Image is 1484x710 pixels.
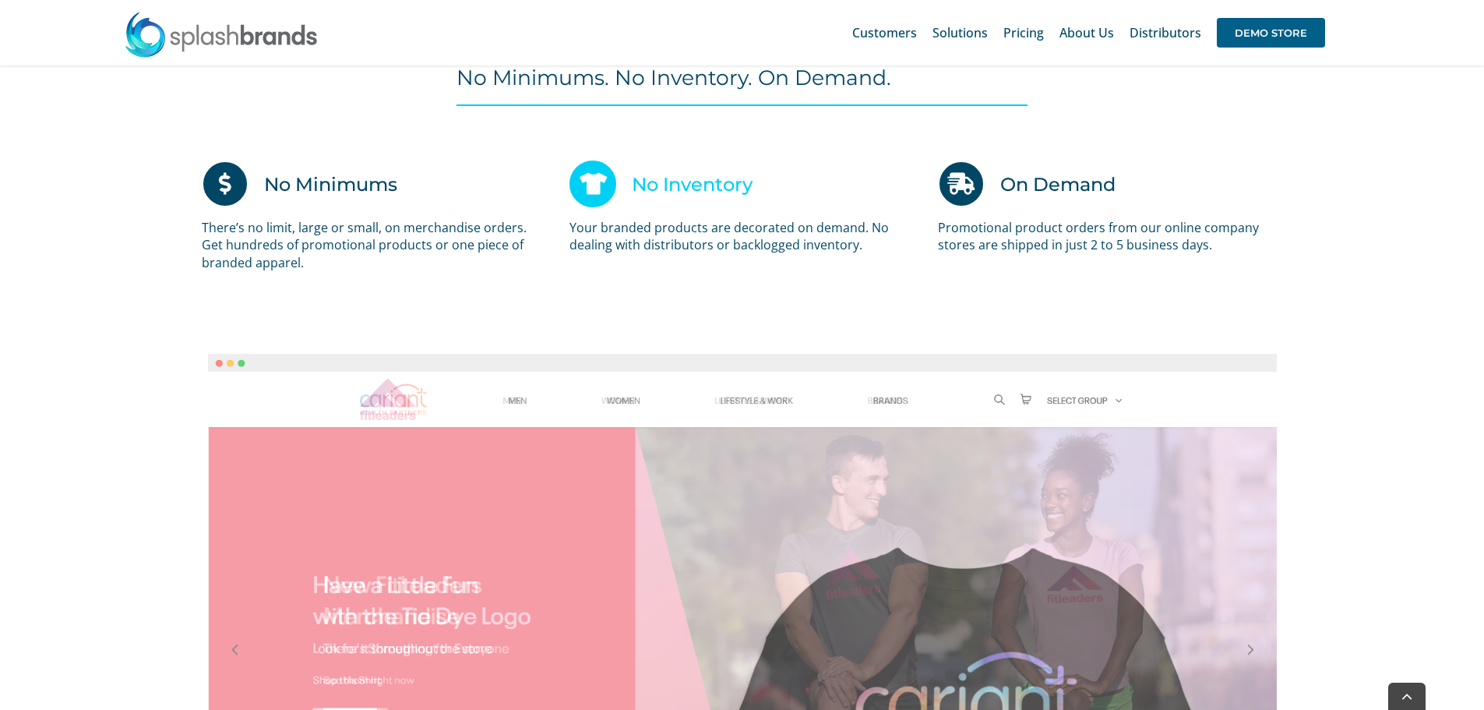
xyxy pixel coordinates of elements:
[1217,8,1325,58] a: DEMO STORE
[852,8,1325,58] nav: Main Menu Sticky
[932,26,988,39] span: Solutions
[1130,8,1201,58] a: Distributors
[264,161,397,207] h3: No Minimums
[1130,26,1201,39] span: Distributors
[1059,26,1114,39] span: About Us
[124,11,319,58] img: SplashBrands.com Logo
[1003,8,1044,58] a: Pricing
[569,219,914,254] p: Your branded products are decorated on demand. No dealing with distributors or backlogged inventory.
[202,219,546,271] p: There’s no limit, large or small, on merchandise orders. Get hundreds of promotional products or ...
[852,26,917,39] span: Customers
[1217,18,1325,48] span: DEMO STORE
[632,161,753,207] h3: No Inventory
[1000,161,1116,207] h3: On Demand
[456,65,1028,90] h4: No Minimums. No Inventory. On Demand.
[852,8,917,58] a: Customers
[1003,26,1044,39] span: Pricing
[938,219,1282,254] p: Promotional product orders from our online company stores are shipped in just 2 to 5 business days.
